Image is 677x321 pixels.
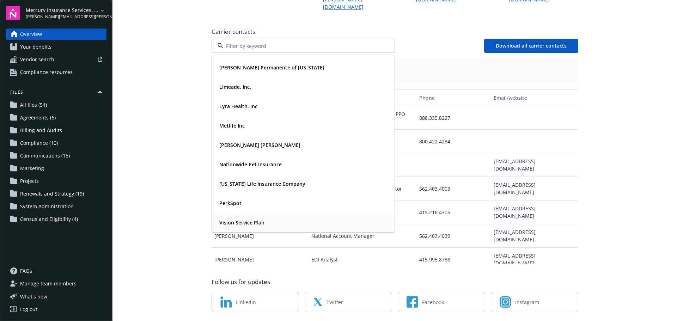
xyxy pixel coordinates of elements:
strong: [PERSON_NAME] [PERSON_NAME] [219,142,300,148]
span: Agreements (6) [20,112,56,123]
a: Billing and Audits [6,125,106,136]
span: Renewals and Strategy (19) [20,188,84,199]
a: Marketing [6,163,106,174]
div: [PERSON_NAME] [212,248,309,271]
a: Facebook [398,292,485,312]
a: Agreements (6) [6,112,106,123]
div: 562.403.4039 [416,224,491,248]
strong: Nationwide Pet Insurance [219,161,282,168]
div: National Account Manager [309,224,416,248]
div: Email/website [494,94,575,101]
span: Your benefits [20,41,51,53]
button: Email/website [491,89,578,106]
button: Files [6,89,106,98]
span: Instagram [515,298,539,306]
span: Manage team members [20,278,77,289]
strong: Lyra Health, Inc [219,103,257,110]
span: Billing and Audits [20,125,62,136]
div: 562.403.4003 [416,177,491,200]
div: [EMAIL_ADDRESS][DOMAIN_NAME] [491,177,578,200]
div: 888.335.8227 [416,106,491,130]
input: Filter by keyword [223,42,380,50]
span: All files (54) [20,99,47,111]
strong: Vision Service Plan [219,219,264,226]
span: Dental PPO - (00127), Managed Dental - (71762) [217,70,573,78]
span: Projects [20,175,39,187]
span: Download all carrier contacts [496,42,567,49]
a: All files (54) [6,99,106,111]
a: Compliance (10) [6,137,106,149]
a: Projects [6,175,106,187]
span: LinkedIn [236,298,256,306]
span: Marketing [20,163,44,174]
span: Communications (15) [20,150,70,161]
span: Compliance (10) [20,137,58,149]
div: [EMAIL_ADDRESS][DOMAIN_NAME] [491,248,578,271]
button: Mercury Insurance Services, LLC[PERSON_NAME][EMAIL_ADDRESS][PERSON_NAME][DOMAIN_NAME]arrowDropDown [26,6,106,20]
div: Log out [20,304,37,315]
a: Overview [6,29,106,40]
span: Facebook [422,298,444,306]
span: What ' s new [20,293,47,300]
div: 800.422.4234 [416,130,491,153]
img: navigator-logo.svg [6,6,20,20]
a: Your benefits [6,41,106,53]
div: EDI Analyst [309,248,416,271]
a: LinkedIn [212,292,299,312]
strong: [US_STATE] Life Insurance Company [219,180,305,187]
strong: Limeade, Inc. [219,84,251,90]
div: [EMAIL_ADDRESS][DOMAIN_NAME] [491,200,578,224]
a: FAQs [6,265,106,277]
span: Plan types [217,64,573,70]
a: Renewals and Strategy (19) [6,188,106,199]
span: Twitter [327,298,343,306]
a: Census and Eligibility (4) [6,214,106,225]
span: Mercury Insurance Services, LLC [26,6,98,14]
span: [PERSON_NAME][EMAIL_ADDRESS][PERSON_NAME][DOMAIN_NAME] [26,14,98,20]
button: Download all carrier contacts [484,39,578,53]
div: [EMAIL_ADDRESS][DOMAIN_NAME] [491,153,578,177]
a: arrowDropDown [98,6,106,15]
div: [PERSON_NAME] [212,224,309,248]
span: Carrier contacts [212,27,578,36]
a: Communications (15) [6,150,106,161]
span: Census and Eligibility (4) [20,214,78,225]
a: Vendor search [6,54,106,65]
div: 415.216.4305 [416,200,491,224]
a: Compliance resources [6,67,106,78]
div: 415.995.8738 [416,248,491,271]
strong: Metlife Inc [219,122,245,129]
span: Follow us for updates [212,278,270,286]
span: System Administration [20,201,74,212]
a: Manage team members [6,278,106,289]
span: Vendor search [20,54,54,65]
a: Twitter [305,292,392,312]
div: [EMAIL_ADDRESS][DOMAIN_NAME] [491,224,578,248]
a: Instagram [491,292,578,312]
span: FAQs [20,265,32,277]
strong: [PERSON_NAME] Permanente of [US_STATE] [219,64,324,71]
span: Compliance resources [20,67,73,78]
a: System Administration [6,201,106,212]
span: Overview [20,29,42,40]
button: Phone [416,89,491,106]
button: What's new [6,293,59,300]
div: Phone [419,94,488,101]
strong: PerkSpot [219,200,242,206]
